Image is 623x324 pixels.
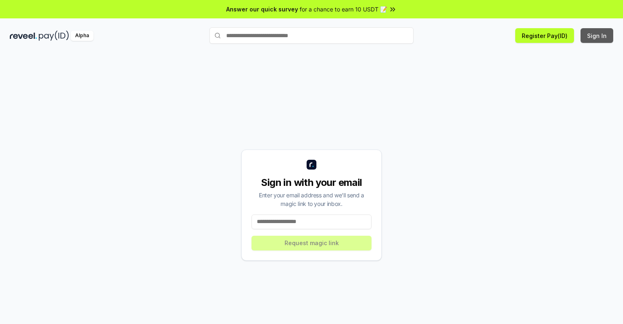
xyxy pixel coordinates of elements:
[251,191,372,208] div: Enter your email address and we’ll send a magic link to your inbox.
[307,160,316,170] img: logo_small
[251,176,372,189] div: Sign in with your email
[581,28,613,43] button: Sign In
[300,5,387,13] span: for a chance to earn 10 USDT 📝
[226,5,298,13] span: Answer our quick survey
[39,31,69,41] img: pay_id
[515,28,574,43] button: Register Pay(ID)
[10,31,37,41] img: reveel_dark
[71,31,93,41] div: Alpha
